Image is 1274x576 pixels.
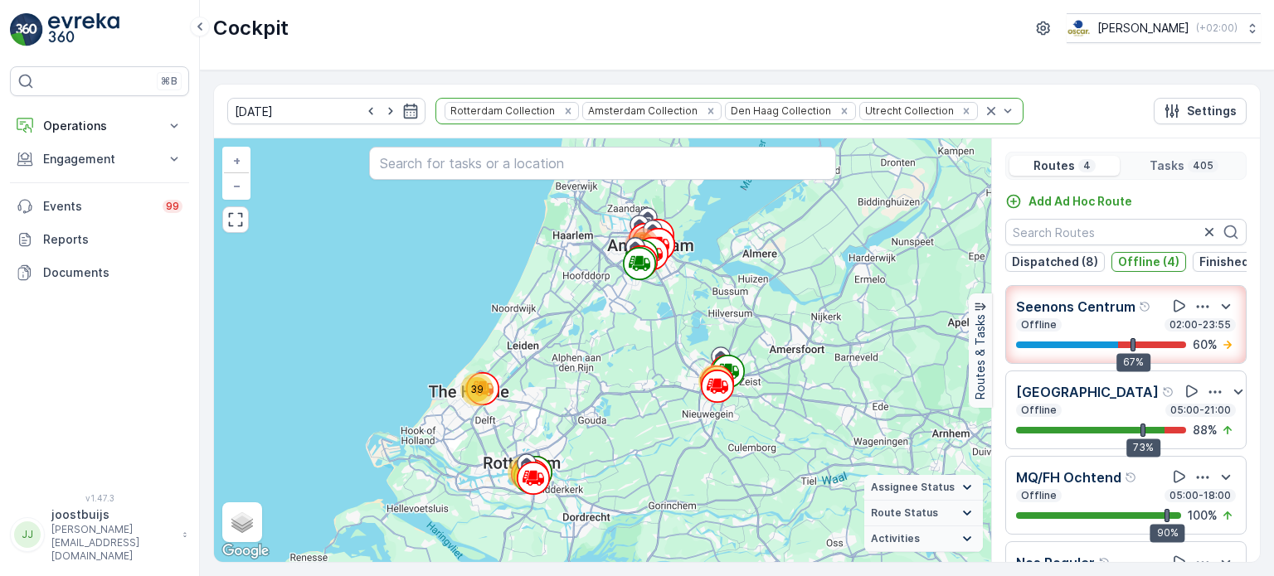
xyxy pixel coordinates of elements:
p: Events [43,198,153,215]
a: Open this area in Google Maps (opens a new window) [218,540,273,562]
a: Add Ad Hoc Route [1005,193,1132,210]
p: Routes [1033,157,1075,174]
a: Reports [10,223,189,256]
p: 405 [1191,159,1215,172]
div: Amsterdam Collection [583,103,700,119]
div: JJ [14,521,41,548]
p: Cockpit [213,15,289,41]
div: Help Tooltip Icon [1139,300,1152,313]
div: Help Tooltip Icon [1162,385,1175,399]
p: 02:00-23:55 [1168,318,1233,332]
p: ( +02:00 ) [1196,22,1238,35]
span: Route Status [871,506,938,520]
span: Assignee Status [871,481,955,494]
span: v 1.47.3 [10,493,189,503]
summary: Assignee Status [864,475,983,501]
span: Activities [871,532,920,545]
p: MQ/FH Ochtend [1016,467,1121,487]
div: Rotterdam Collection [445,103,557,119]
div: Remove Utrecht Collection [957,104,975,118]
p: Offline (4) [1118,254,1179,270]
p: Finished (13) [1199,254,1274,270]
p: Offline [1019,318,1058,332]
button: Operations [10,109,189,143]
input: Search for tasks or a location [369,147,835,180]
p: Seenons Centrum [1016,297,1135,317]
p: Offline [1019,489,1058,502]
div: Utrecht Collection [860,103,956,119]
img: logo_light-DOdMpM7g.png [48,13,119,46]
div: 90% [1150,524,1185,542]
p: 05:00-18:00 [1168,489,1233,502]
p: [GEOGRAPHIC_DATA] [1016,382,1159,402]
p: 99 [166,200,179,213]
button: [PERSON_NAME](+02:00) [1067,13,1261,43]
a: Documents [10,256,189,289]
p: 05:00-21:00 [1169,404,1233,417]
p: Add Ad Hoc Route [1028,193,1132,210]
div: 72 [508,456,541,489]
div: 235 [625,228,659,261]
p: Reports [43,231,182,248]
button: Offline (4) [1111,252,1186,272]
img: basis-logo_rgb2x.png [1067,19,1091,37]
img: logo [10,13,43,46]
p: 4 [1082,159,1092,172]
button: Dispatched (8) [1005,252,1105,272]
div: Help Tooltip Icon [1098,556,1111,569]
a: Zoom In [224,148,249,173]
p: [PERSON_NAME] [1097,20,1189,36]
summary: Route Status [864,501,983,526]
span: + [233,153,241,167]
p: joostbuijs [51,506,174,523]
summary: Activities [864,526,983,552]
div: Remove Rotterdam Collection [559,104,577,118]
input: dd/mm/yyyy [227,98,425,124]
p: [PERSON_NAME][EMAIL_ADDRESS][DOMAIN_NAME] [51,523,174,563]
a: Zoom Out [224,173,249,198]
div: Remove Den Haag Collection [835,104,853,118]
p: Offline [1019,404,1058,417]
p: Tasks [1150,157,1184,174]
div: 67% [1116,353,1150,371]
span: 39 [470,383,484,395]
p: Settings [1187,103,1237,119]
p: Documents [43,264,182,281]
a: Layers [224,504,260,540]
p: Routes & Tasks [972,314,989,399]
p: Operations [43,118,156,134]
div: Help Tooltip Icon [1125,471,1138,484]
p: Dispatched (8) [1012,254,1098,270]
div: Remove Amsterdam Collection [702,104,720,118]
a: Events99 [10,190,189,223]
p: Engagement [43,151,156,167]
div: 39 [460,373,494,406]
input: Search Routes [1005,219,1247,245]
div: 73% [1126,438,1160,457]
div: Den Haag Collection [726,103,834,119]
p: 60 % [1193,336,1218,353]
p: ⌘B [161,75,177,88]
button: Settings [1154,98,1247,124]
p: 88 % [1193,422,1218,438]
p: 100 % [1188,507,1218,524]
button: Engagement [10,143,189,176]
p: Nes Regular [1016,553,1095,573]
button: JJjoostbuijs[PERSON_NAME][EMAIL_ADDRESS][DOMAIN_NAME] [10,506,189,563]
span: − [233,178,241,192]
div: 59 [698,365,732,398]
img: Google [218,540,273,562]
